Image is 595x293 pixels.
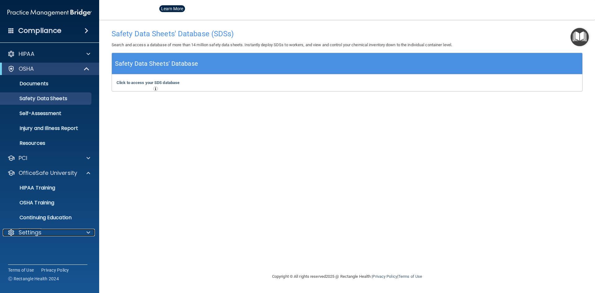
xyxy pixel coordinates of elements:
[19,229,42,236] p: Settings
[19,154,27,162] p: PCI
[112,30,583,38] h4: Safety Data Sheets' Database (SDSs)
[117,80,179,85] a: Click to access your SDS database
[4,215,89,221] p: Continuing Education
[112,41,583,49] p: Search and access a database of more than 14 million safety data sheets. Instantly deploy SDSs to...
[7,229,90,236] a: Settings
[19,169,77,177] p: OfficeSafe University
[161,7,183,11] div: Learn More
[372,274,397,279] a: Privacy Policy
[7,169,90,177] a: OfficeSafe University
[7,7,92,19] img: PMB logo
[4,95,89,102] p: Safety Data Sheets
[7,65,90,73] a: OSHA
[234,267,460,286] div: Copyright © All rights reserved 2025 @ Rectangle Health | |
[19,65,34,73] p: OSHA
[19,50,34,58] p: HIPAA
[4,110,89,117] p: Self-Assessment
[8,276,59,282] span: Ⓒ Rectangle Health 2024
[4,125,89,131] p: Injury and Illness Report
[398,274,422,279] a: Terms of Use
[4,200,54,206] p: OSHA Training
[7,154,90,162] a: PCI
[41,267,69,273] a: Privacy Policy
[115,58,198,69] h5: Safety Data Sheets' Database
[4,81,89,87] p: Documents
[159,5,185,12] button: Learn More
[571,28,589,46] button: Open Resource Center
[7,50,90,58] a: HIPAA
[18,26,61,35] h4: Compliance
[4,185,55,191] p: HIPAA Training
[4,140,89,146] p: Resources
[8,267,34,273] a: Terms of Use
